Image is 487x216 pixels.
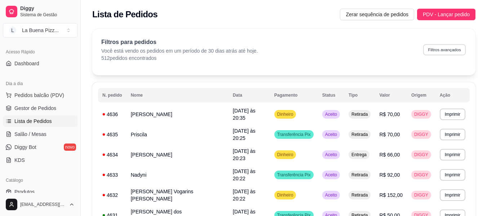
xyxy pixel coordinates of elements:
th: Ação [435,88,470,102]
button: Imprimir [440,129,465,140]
span: [DATE] às 20:35 [233,108,256,121]
a: DiggySistema de Gestão [3,3,78,20]
button: Pedidos balcão (PDV) [3,89,78,101]
span: Zerar sequência de pedidos [346,10,408,18]
span: [DATE] às 20:25 [233,128,256,141]
p: 512 pedidos encontrados [101,54,258,62]
span: Dinheiro [276,152,295,158]
span: Aceito [324,152,338,158]
td: [PERSON_NAME] Vogarins [PERSON_NAME] [127,185,229,205]
div: Catálogo [3,175,78,186]
span: L [9,27,16,34]
td: Priscila [127,124,229,145]
div: 4632 [102,191,122,199]
span: Sistema de Gestão [20,12,75,18]
span: KDS [14,157,25,164]
span: Entrega [350,152,368,158]
a: Salão / Mesas [3,128,78,140]
a: KDS [3,154,78,166]
span: DIGGY [413,192,430,198]
div: 4635 [102,131,122,138]
span: Aceito [324,192,338,198]
span: Aceito [324,172,338,178]
p: Você está vendo os pedidos em um período de 30 dias atrás até hoje. [101,47,258,54]
button: Select a team [3,23,78,38]
span: Pedidos balcão (PDV) [14,92,64,99]
span: R$ 66,00 [379,152,400,158]
button: Imprimir [440,169,465,181]
th: Nome [127,88,229,102]
button: Imprimir [440,109,465,120]
button: Zerar sequência de pedidos [340,9,414,20]
td: Nadyni [127,165,229,185]
span: R$ 70,00 [379,111,400,117]
span: Diggy Bot [14,144,36,151]
a: Produtos [3,186,78,198]
span: Diggy [20,5,75,12]
th: Valor [375,88,407,102]
span: [DATE] às 20:22 [233,168,256,181]
div: 4634 [102,151,122,158]
span: Dinheiro [276,192,295,198]
th: Tipo [344,88,375,102]
span: R$ 152,00 [379,192,403,198]
div: Acesso Rápido [3,46,78,58]
span: [EMAIL_ADDRESS][DOMAIN_NAME] [20,202,66,207]
span: DIGGY [413,111,430,117]
span: Retirada [350,192,369,198]
p: Filtros para pedidos [101,38,258,47]
span: Gestor de Pedidos [14,105,56,112]
th: Status [318,88,344,102]
th: Pagamento [270,88,318,102]
a: Dashboard [3,58,78,69]
span: Retirada [350,111,369,117]
a: Lista de Pedidos [3,115,78,127]
span: Dinheiro [276,111,295,117]
span: PDV - Lançar pedido [423,10,470,18]
span: DIGGY [413,132,430,137]
span: R$ 70,00 [379,132,400,137]
span: Dashboard [14,60,39,67]
span: Retirada [350,132,369,137]
span: Transferência Pix [276,132,312,137]
span: DIGGY [413,152,430,158]
td: [PERSON_NAME] [127,145,229,165]
button: PDV - Lançar pedido [417,9,475,20]
div: Dia a dia [3,78,78,89]
div: 4636 [102,111,122,118]
button: Imprimir [440,149,465,160]
span: Aceito [324,132,338,137]
th: Data [229,88,270,102]
span: Lista de Pedidos [14,118,52,125]
span: Transferência Pix [276,172,312,178]
td: [PERSON_NAME] [127,104,229,124]
a: Diggy Botnovo [3,141,78,153]
th: Origem [407,88,435,102]
h2: Lista de Pedidos [92,9,158,20]
a: Gestor de Pedidos [3,102,78,114]
span: Produtos [14,188,35,195]
span: [DATE] às 20:23 [233,148,256,161]
button: Imprimir [440,189,465,201]
th: N. pedido [98,88,127,102]
button: [EMAIL_ADDRESS][DOMAIN_NAME] [3,196,78,213]
span: Retirada [350,172,369,178]
button: Filtros avançados [423,44,466,55]
div: 4633 [102,171,122,178]
span: R$ 92,00 [379,172,400,178]
span: Salão / Mesas [14,131,47,138]
div: La Buena Pizz ... [22,27,59,34]
span: DIGGY [413,172,430,178]
span: Aceito [324,111,338,117]
span: [DATE] às 20:22 [233,189,256,202]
